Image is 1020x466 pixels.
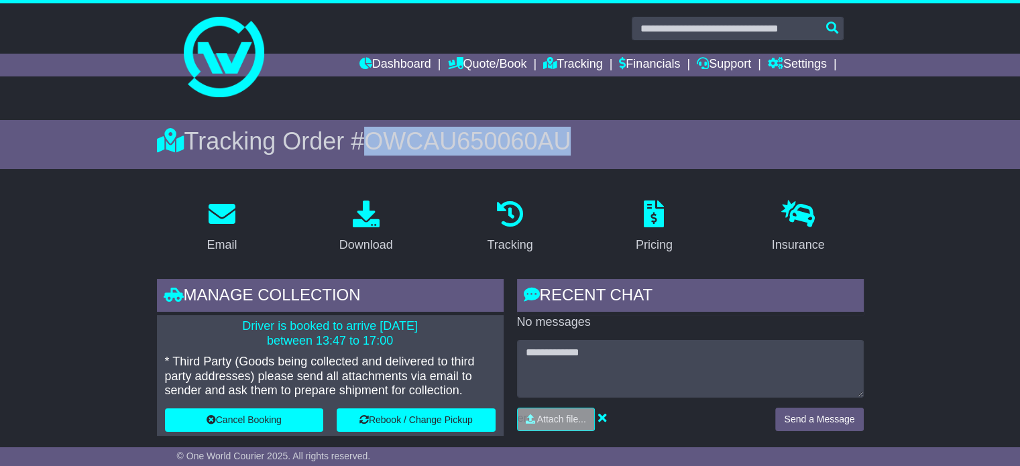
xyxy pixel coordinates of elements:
button: Rebook / Change Pickup [337,408,496,432]
p: No messages [517,315,864,330]
span: OWCAU650060AU [364,127,571,155]
a: Tracking [543,54,602,76]
span: © One World Courier 2025. All rights reserved. [177,451,371,461]
button: Cancel Booking [165,408,324,432]
div: Pricing [636,236,673,254]
a: Dashboard [359,54,431,76]
button: Send a Message [775,408,863,431]
a: Download [331,196,402,259]
a: Support [697,54,751,76]
a: Pricing [627,196,681,259]
div: Download [339,236,393,254]
p: Driver is booked to arrive [DATE] between 13:47 to 17:00 [165,319,496,348]
div: Email [207,236,237,254]
div: Insurance [772,236,825,254]
a: Financials [619,54,680,76]
a: Email [198,196,245,259]
a: Tracking [478,196,541,259]
a: Insurance [763,196,834,259]
div: RECENT CHAT [517,279,864,315]
div: Manage collection [157,279,504,315]
div: Tracking Order # [157,127,864,156]
div: Tracking [487,236,532,254]
p: * Third Party (Goods being collected and delivered to third party addresses) please send all atta... [165,355,496,398]
a: Settings [768,54,827,76]
a: Quote/Book [447,54,526,76]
